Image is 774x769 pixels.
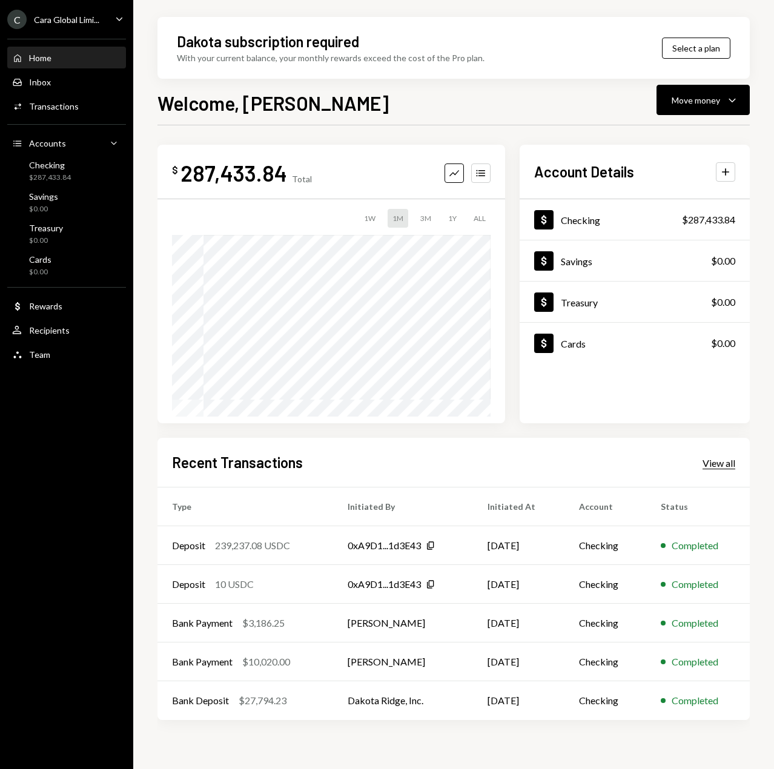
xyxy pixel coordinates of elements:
[172,616,233,630] div: Bank Payment
[215,538,290,553] div: 239,237.08 USDC
[564,604,646,642] td: Checking
[672,538,718,553] div: Completed
[29,223,63,233] div: Treasury
[7,319,126,341] a: Recipients
[29,191,58,202] div: Savings
[657,85,750,115] button: Move money
[242,655,290,669] div: $10,020.00
[215,577,254,592] div: 10 USDC
[29,325,70,335] div: Recipients
[333,604,472,642] td: [PERSON_NAME]
[172,693,229,708] div: Bank Deposit
[443,209,461,228] div: 1Y
[561,297,598,308] div: Treasury
[29,254,51,265] div: Cards
[172,577,205,592] div: Deposit
[7,10,27,29] div: C
[682,213,735,227] div: $287,433.84
[29,101,79,111] div: Transactions
[292,174,312,184] div: Total
[242,616,285,630] div: $3,186.25
[473,681,565,720] td: [DATE]
[333,642,472,681] td: [PERSON_NAME]
[180,159,287,186] div: 287,433.84
[672,94,720,107] div: Move money
[29,204,58,214] div: $0.00
[157,487,333,526] th: Type
[333,681,472,720] td: Dakota Ridge, Inc.
[29,301,62,311] div: Rewards
[469,209,491,228] div: ALL
[7,156,126,185] a: Checking$287,433.84
[473,642,565,681] td: [DATE]
[703,456,735,469] a: View all
[34,15,99,25] div: Cara Global Limi...
[172,538,205,553] div: Deposit
[646,487,750,526] th: Status
[711,336,735,351] div: $0.00
[348,577,421,592] div: 0xA9D1...1d3E43
[157,91,389,115] h1: Welcome, [PERSON_NAME]
[534,162,634,182] h2: Account Details
[520,282,750,322] a: Treasury$0.00
[415,209,436,228] div: 3M
[7,343,126,365] a: Team
[561,214,600,226] div: Checking
[473,487,565,526] th: Initiated At
[388,209,408,228] div: 1M
[711,254,735,268] div: $0.00
[239,693,286,708] div: $27,794.23
[29,236,63,246] div: $0.00
[7,188,126,217] a: Savings$0.00
[29,77,51,87] div: Inbox
[711,295,735,309] div: $0.00
[333,487,472,526] th: Initiated By
[172,452,303,472] h2: Recent Transactions
[7,47,126,68] a: Home
[7,95,126,117] a: Transactions
[29,138,66,148] div: Accounts
[520,199,750,240] a: Checking$287,433.84
[564,526,646,565] td: Checking
[29,267,51,277] div: $0.00
[7,219,126,248] a: Treasury$0.00
[672,655,718,669] div: Completed
[561,256,592,267] div: Savings
[520,323,750,363] a: Cards$0.00
[564,681,646,720] td: Checking
[561,338,586,349] div: Cards
[7,71,126,93] a: Inbox
[7,251,126,280] a: Cards$0.00
[672,577,718,592] div: Completed
[29,173,71,183] div: $287,433.84
[29,349,50,360] div: Team
[473,526,565,565] td: [DATE]
[662,38,730,59] button: Select a plan
[520,240,750,281] a: Savings$0.00
[672,616,718,630] div: Completed
[473,565,565,604] td: [DATE]
[29,53,51,63] div: Home
[564,487,646,526] th: Account
[172,164,178,176] div: $
[703,457,735,469] div: View all
[564,565,646,604] td: Checking
[7,295,126,317] a: Rewards
[564,642,646,681] td: Checking
[7,132,126,154] a: Accounts
[672,693,718,708] div: Completed
[348,538,421,553] div: 0xA9D1...1d3E43
[29,160,71,170] div: Checking
[473,604,565,642] td: [DATE]
[359,209,380,228] div: 1W
[177,51,485,64] div: With your current balance, your monthly rewards exceed the cost of the Pro plan.
[172,655,233,669] div: Bank Payment
[177,31,359,51] div: Dakota subscription required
